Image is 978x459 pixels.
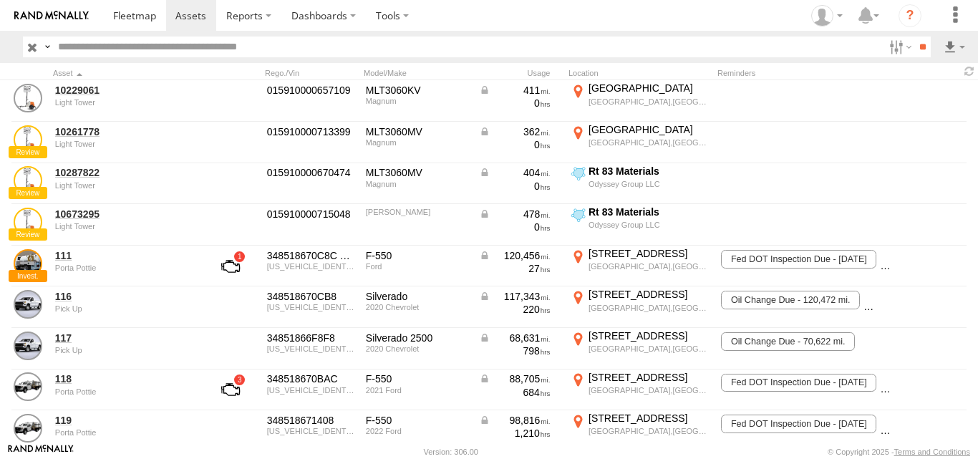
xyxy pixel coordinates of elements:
a: 118 [55,372,194,385]
div: 015910000713399 [267,125,356,138]
div: Odyssey Group LLC [589,179,710,189]
div: Data from Vehicle CANbus [479,166,551,179]
label: Click to View Current Location [568,123,712,162]
div: 015910000715048 [267,208,356,221]
span: Fed DOT Inspection Due - 11/01/2025 [721,374,876,392]
div: 0 [479,221,551,233]
div: 220 [479,303,551,316]
a: View Asset Details [14,414,42,443]
a: Visit our Website [8,445,74,459]
div: Magnum [366,97,469,105]
div: 348518670CB8 [267,290,356,303]
div: MLT3060MV [366,166,469,179]
div: undefined [55,346,194,354]
div: undefined [55,304,194,313]
div: 2021 Ford [366,386,469,395]
div: 2022 Ford [366,427,469,435]
img: rand-logo.svg [14,11,89,21]
div: 015910000657109 [267,84,356,97]
div: Magnum [366,138,469,147]
div: Reminders [717,68,845,78]
div: Rego./Vin [265,68,358,78]
a: 111 [55,249,194,262]
span: Fed DOT Inspection Due - 11/01/2025 [721,415,876,433]
div: [GEOGRAPHIC_DATA],[GEOGRAPHIC_DATA] [589,97,710,107]
div: 0 [479,180,551,193]
div: Silverado [366,290,469,303]
div: undefined [55,428,194,437]
div: Magnum [366,180,469,188]
div: undefined [55,387,194,396]
a: View Asset Details [14,332,42,360]
label: Click to View Current Location [568,288,712,327]
div: 1FDUF5HN7NDA04927 [267,386,356,395]
div: Data from Vehicle CANbus [479,372,551,385]
label: Click to View Current Location [568,165,712,203]
div: 1FDUF5HNXNDA07952 [267,427,356,435]
a: 10673295 [55,208,194,221]
a: 10261778 [55,125,194,138]
div: 1FDUF5GY8KEE07252 [267,262,356,271]
div: undefined [55,222,194,231]
a: 119 [55,414,194,427]
a: 10229061 [55,84,194,97]
label: Click to View Current Location [568,412,712,450]
div: Version: 306.00 [424,448,478,456]
span: Oil Change Due - 70,622 mi. [721,332,855,351]
div: 348518670BAC [267,372,356,385]
div: Model/Make [364,68,471,78]
div: F-550 [366,372,469,385]
a: View Asset Details [14,125,42,154]
span: Fed DOT Inspection Due - 11/01/2025 [721,250,876,269]
div: 684 [479,386,551,399]
div: undefined [55,181,194,190]
div: MLT3060KV [366,84,469,97]
label: Click to View Current Location [568,82,712,120]
a: Terms and Conditions [894,448,970,456]
div: Data from Vehicle CANbus [479,249,551,262]
div: Silverado 2500 [366,332,469,344]
span: Refresh [961,64,978,78]
div: [GEOGRAPHIC_DATA],[GEOGRAPHIC_DATA] [589,426,710,436]
div: Data from Vehicle CANbus [479,84,551,97]
div: [STREET_ADDRESS] [589,329,710,342]
div: 34851866F8F8 [267,332,356,344]
a: 10287822 [55,166,194,179]
div: 27 [479,262,551,275]
div: Data from Vehicle CANbus [479,290,551,303]
div: [GEOGRAPHIC_DATA],[GEOGRAPHIC_DATA] [589,303,710,313]
div: MLT3060MV [366,125,469,138]
label: Click to View Current Location [568,371,712,410]
a: View Asset with Fault/s [204,249,257,284]
div: 1GC3YSE79LF218396 [267,303,356,311]
div: undefined [55,264,194,272]
label: Search Filter Options [883,37,914,57]
div: 2020 Chevrolet [366,303,469,311]
div: [GEOGRAPHIC_DATA],[GEOGRAPHIC_DATA] [589,261,710,271]
span: Oil Change Due - 120,472 mi. [721,291,860,309]
div: 1GC3YLE73LF291477 [267,344,356,353]
div: © Copyright 2025 - [828,448,970,456]
div: [GEOGRAPHIC_DATA] [589,123,710,136]
div: Location [568,68,712,78]
div: undefined [55,140,194,148]
div: 798 [479,344,551,357]
i: ? [899,4,921,27]
div: [STREET_ADDRESS] [589,247,710,260]
div: [STREET_ADDRESS] [589,371,710,384]
div: undefined [55,98,194,107]
div: 0 [479,97,551,110]
div: [STREET_ADDRESS] [589,412,710,425]
div: [GEOGRAPHIC_DATA],[GEOGRAPHIC_DATA] [589,385,710,395]
div: F-550 [366,249,469,262]
div: 348518670C8C GX6 [267,249,356,262]
a: View Asset Details [14,208,42,236]
div: [GEOGRAPHIC_DATA],[GEOGRAPHIC_DATA] [589,137,710,148]
label: Click to View Current Location [568,206,712,244]
div: Usage [477,68,563,78]
div: Data from Vehicle CANbus [479,208,551,221]
div: 1,210 [479,427,551,440]
div: Rt 83 Materials [589,165,710,178]
div: Odyssey Group LLC [589,220,710,230]
div: 0 [479,138,551,151]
